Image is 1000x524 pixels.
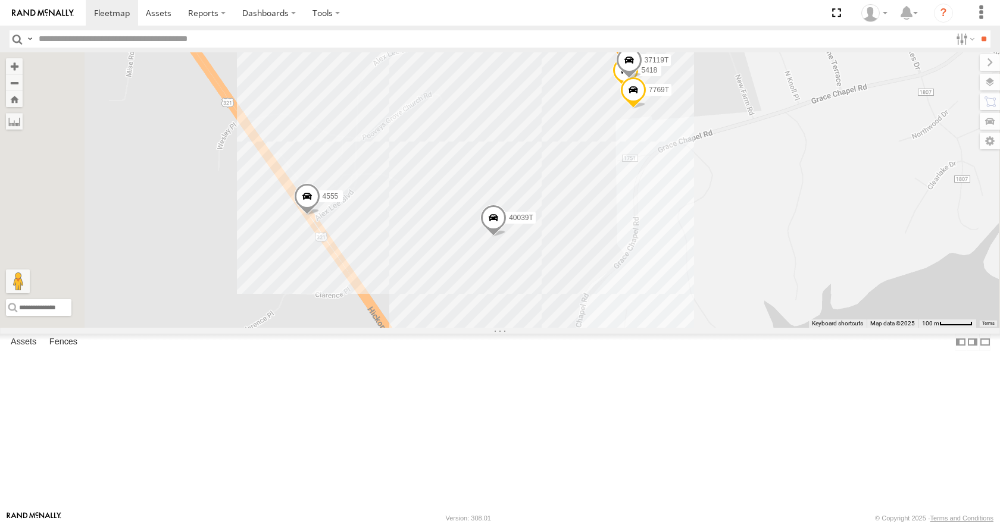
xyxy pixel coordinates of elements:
[812,319,863,328] button: Keyboard shortcuts
[509,214,533,222] span: 40039T
[930,514,993,522] a: Terms and Conditions
[980,133,1000,149] label: Map Settings
[955,334,967,351] label: Dock Summary Table to the Left
[6,91,23,107] button: Zoom Home
[7,512,61,524] a: Visit our Website
[12,9,74,17] img: rand-logo.svg
[43,334,83,351] label: Fences
[982,321,995,325] a: Terms (opens in new tab)
[6,113,23,130] label: Measure
[641,66,657,74] span: 5418
[649,86,669,94] span: 7769T
[6,269,30,293] button: Drag Pegman onto the map to open Street View
[645,56,669,64] span: 37119T
[446,514,491,522] div: Version: 308.01
[6,74,23,91] button: Zoom out
[922,320,939,327] span: 100 m
[979,334,991,351] label: Hide Summary Table
[951,30,977,48] label: Search Filter Options
[934,4,953,23] i: ?
[857,4,892,22] div: Summer Walker
[6,58,23,74] button: Zoom in
[323,192,339,200] span: 4555
[5,334,42,351] label: Assets
[875,514,993,522] div: © Copyright 2025 -
[870,320,915,327] span: Map data ©2025
[25,30,35,48] label: Search Query
[918,319,976,328] button: Map Scale: 100 m per 52 pixels
[967,334,979,351] label: Dock Summary Table to the Right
